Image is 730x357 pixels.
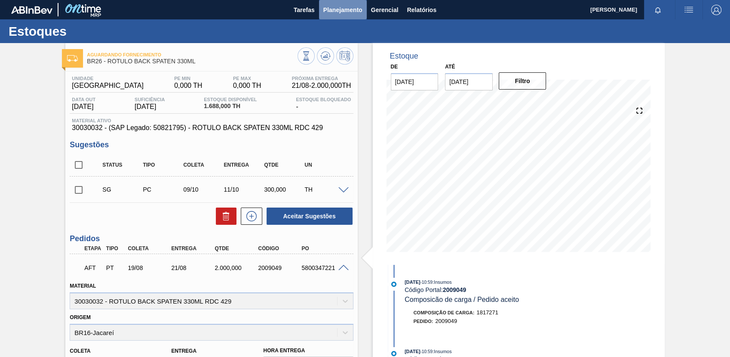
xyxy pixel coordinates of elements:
[432,279,452,285] span: : Insumos
[100,186,145,193] div: Sugestão Criada
[70,140,353,149] h3: Sugestões
[126,245,174,251] div: Coleta
[499,72,546,90] button: Filtro
[296,97,351,102] span: Estoque Bloqueado
[87,52,297,57] span: Aguardando Fornecimento
[174,76,202,81] span: PE MIN
[169,245,217,251] div: Entrega
[82,258,104,277] div: Aguardando Fornecimento
[476,309,498,316] span: 1817271
[443,286,466,293] strong: 2009049
[82,245,104,251] div: Etapa
[256,245,304,251] div: Código
[236,208,262,225] div: Nova sugestão
[323,5,362,15] span: Planejamento
[204,103,257,109] span: 1.688,000 TH
[405,296,519,303] span: Composicão de carga / Pedido aceito
[292,76,351,81] span: Próxima Entrega
[72,82,144,90] span: [GEOGRAPHIC_DATA]
[84,264,102,271] p: AFT
[135,97,165,102] span: Suficiência
[294,5,315,15] span: Tarefas
[221,162,266,168] div: Entrega
[262,186,307,193] div: 300,000
[212,264,261,271] div: 2.000,000
[262,207,353,226] div: Aceitar Sugestões
[292,82,351,90] span: 21/08 - 2.000,000 TH
[420,280,432,285] span: - 10:59
[299,264,347,271] div: 5800347221
[644,4,672,16] button: Notificações
[263,345,353,357] label: Hora Entrega
[391,351,396,356] img: atual
[371,5,399,15] span: Gerencial
[391,73,439,90] input: dd/mm/yyyy
[104,264,126,271] div: Pedido de Transferência
[72,76,144,81] span: Unidade
[336,47,353,65] button: Programar Estoque
[414,319,433,324] span: Pedido :
[294,97,353,111] div: -
[72,103,95,111] span: [DATE]
[204,97,257,102] span: Estoque Disponível
[72,124,351,132] span: 30030032 - (SAP Legado: 50821795) - ROTULO BACK SPATEN 330ML RDC 429
[87,58,297,65] span: BR26 - RÓTULO BACK SPATEN 330ML
[298,47,315,65] button: Visão Geral dos Estoques
[432,349,452,354] span: : Insumos
[174,82,202,90] span: 0,000 TH
[302,162,347,168] div: UN
[391,282,396,287] img: atual
[221,186,266,193] div: 11/10/2025
[100,162,145,168] div: Status
[70,314,91,320] label: Origem
[405,286,609,293] div: Código Portal:
[135,103,165,111] span: [DATE]
[684,5,694,15] img: userActions
[70,348,90,354] label: Coleta
[104,245,126,251] div: Tipo
[405,279,420,285] span: [DATE]
[126,264,174,271] div: 19/08/2025
[262,162,307,168] div: Qtde
[302,186,347,193] div: TH
[141,162,185,168] div: Tipo
[70,283,96,289] label: Material
[9,26,161,36] h1: Estoques
[414,310,475,315] span: Composição de Carga :
[67,55,78,62] img: Ícone
[317,47,334,65] button: Atualizar Gráfico
[391,64,398,70] label: De
[212,208,236,225] div: Excluir Sugestões
[407,5,436,15] span: Relatórios
[405,349,420,354] span: [DATE]
[169,264,217,271] div: 21/08/2025
[233,82,261,90] span: 0,000 TH
[141,186,185,193] div: Pedido de Compra
[72,118,351,123] span: Material ativo
[445,64,455,70] label: Até
[181,186,226,193] div: 09/10/2025
[267,208,353,225] button: Aceitar Sugestões
[11,6,52,14] img: TNhmsLtSVTkK8tSr43FrP2fwEKptu5GPRR3wAAAABJRU5ErkJggg==
[711,5,721,15] img: Logout
[72,97,95,102] span: Data out
[171,348,196,354] label: Entrega
[445,73,493,90] input: dd/mm/yyyy
[299,245,347,251] div: PO
[435,318,457,324] span: 2009049
[212,245,261,251] div: Qtde
[70,234,353,243] h3: Pedidos
[233,76,261,81] span: PE MAX
[256,264,304,271] div: 2009049
[181,162,226,168] div: Coleta
[390,52,418,61] div: Estoque
[420,349,432,354] span: - 10:59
